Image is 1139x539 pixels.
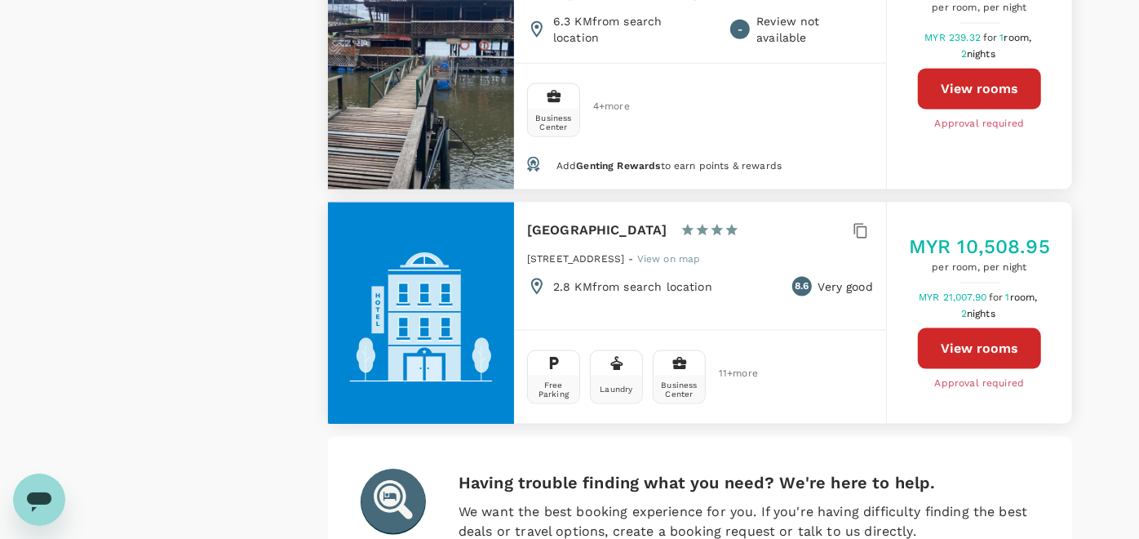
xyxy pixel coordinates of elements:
[756,13,873,46] p: Review not available
[961,48,998,60] span: 2
[909,234,1050,260] h5: MYR 10,508.95
[989,292,1005,303] span: for
[657,381,702,399] div: Business Center
[909,260,1050,276] span: per room, per night
[719,368,743,379] span: 11 + more
[925,32,984,43] span: MYR 239.32
[637,253,701,265] span: View on map
[629,253,637,265] span: -
[459,470,1039,496] h6: Having trouble finding what you need? We're here to help.
[1004,32,1032,43] span: room,
[576,160,660,171] span: Genting Rewards
[961,308,998,319] span: 2
[967,308,995,319] span: nights
[13,474,65,526] iframe: Button to launch messaging window, conversation in progress
[593,101,618,112] span: 4 + more
[919,292,989,303] span: MYR 21,007.90
[1006,292,1040,303] span: 1
[553,13,711,46] p: 6.3 KM from search location
[1010,292,1038,303] span: room,
[527,253,624,265] span: [STREET_ADDRESS]
[1000,32,1035,43] span: 1
[637,252,701,265] a: View on map
[527,219,667,242] h6: [GEOGRAPHIC_DATA]
[818,278,873,295] p: Very good
[935,376,1025,392] span: Approval required
[918,328,1041,369] button: View rooms
[935,116,1025,132] span: Approval required
[600,385,632,394] div: Laundry
[983,32,999,43] span: for
[531,381,576,399] div: Free Parking
[531,114,576,131] div: Business Center
[795,278,809,295] span: 8.6
[556,160,782,171] span: Add to earn points & rewards
[553,278,712,295] p: 2.8 KM from search location
[918,69,1041,109] button: View rooms
[738,22,742,38] span: -
[967,48,995,60] span: nights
